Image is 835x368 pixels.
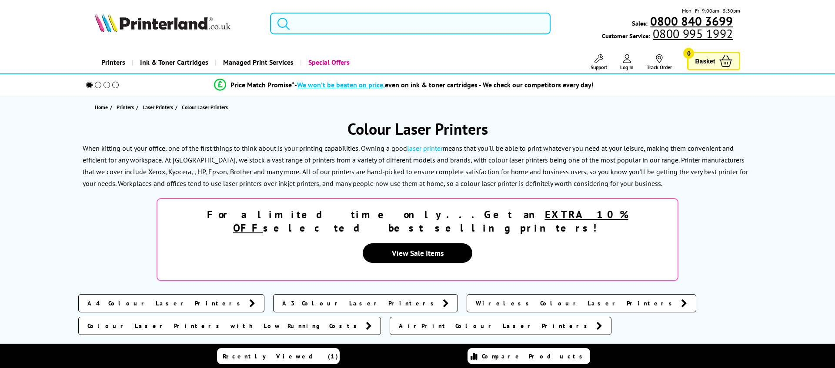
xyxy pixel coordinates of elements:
a: Colour Laser Printers with Low Running Costs [78,317,381,335]
span: AirPrint Colour Laser Printers [399,322,592,330]
span: Sales: [632,19,648,27]
span: Laser Printers [143,103,173,112]
h1: Colour Laser Printers [78,119,757,139]
span: Support [591,64,607,70]
a: Managed Print Services [215,51,300,73]
a: Special Offers [300,51,356,73]
p: All of our printers are hand-picked to ensure complete satisfaction for home and business users, ... [83,167,748,188]
span: A4 Colour Laser Printers [87,299,245,308]
p: When kitting out your office, one of the first things to think about is your printing capabilitie... [83,144,734,164]
a: Home [95,103,110,112]
span: Recently Viewed (1) [223,352,338,360]
span: Wireless Colour Laser Printers [476,299,677,308]
span: Basket [695,55,715,67]
span: Printers [117,103,134,112]
a: Printers [95,51,132,73]
img: Printerland Logo [95,13,230,32]
a: Wireless Colour Laser Printers [467,294,696,312]
a: Printerland Logo [95,13,259,34]
a: A3 Colour Laser Printers [273,294,458,312]
a: 0800 995 1992 [651,26,740,42]
a: AirPrint Colour Laser Printers [390,317,611,335]
span: We won’t be beaten on price, [297,80,385,89]
strong: For a limited time only...Get an selected best selling printers! [207,208,628,235]
a: 0800 840 3699 [648,17,740,26]
span: 0 [683,48,694,59]
a: Printers [117,103,136,112]
a: Recently Viewed (1) [217,348,340,364]
a: Laser Printers [143,103,175,112]
u: EXTRA 10% OFF [233,208,628,235]
span: A3 Colour Laser Printers [282,299,438,308]
span: Log In [620,64,634,70]
li: modal_Promise [74,77,734,93]
a: 0800 840 3699 [649,13,740,29]
a: View Sale Items [363,243,472,263]
a: Log In [620,54,634,70]
span: Colour Laser Printers with Low Running Costs [87,322,361,330]
span: Compare Products [482,352,587,360]
span: Customer Service: [602,30,740,40]
a: Support [591,54,607,70]
span: Colour Laser Printers [182,104,228,110]
span: Mon - Fri 9:00am - 5:30pm [682,7,740,15]
a: Ink & Toner Cartridges [132,51,215,73]
p: At [GEOGRAPHIC_DATA], we stock a vast range of printers from a variety of different models and br... [83,156,745,176]
span: Price Match Promise* [230,80,294,89]
a: Basket 0 [687,52,740,70]
span: Ink & Toner Cartridges [140,51,208,73]
a: laser printer [407,144,443,153]
div: - even on ink & toner cartridges - We check our competitors every day! [294,80,594,89]
a: Compare Products [468,348,590,364]
a: Track Order [647,54,672,70]
a: A4 Colour Laser Printers [78,294,264,312]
